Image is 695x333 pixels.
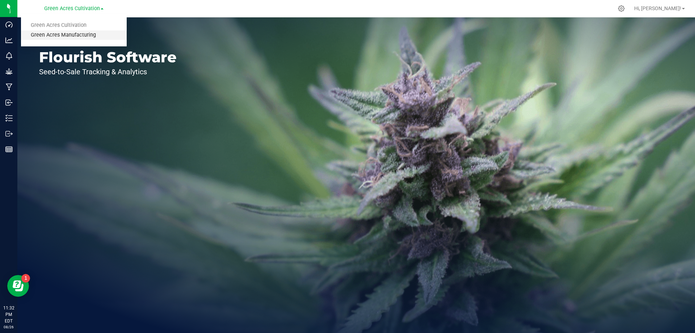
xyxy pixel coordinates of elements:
iframe: Resource center [7,275,29,297]
a: Green Acres Manufacturing [21,30,127,40]
div: Manage settings [617,5,626,12]
span: Green Acres Cultivation [44,5,100,12]
inline-svg: Grow [5,68,13,75]
p: Flourish Software [39,50,177,64]
span: Hi, [PERSON_NAME]! [634,5,681,11]
inline-svg: Reports [5,146,13,153]
inline-svg: Outbound [5,130,13,137]
inline-svg: Inbound [5,99,13,106]
p: 11:32 PM EDT [3,305,14,324]
inline-svg: Inventory [5,115,13,122]
inline-svg: Dashboard [5,21,13,28]
inline-svg: Analytics [5,37,13,44]
p: 08/26 [3,324,14,330]
a: Green Acres Cultivation [21,21,127,30]
inline-svg: Manufacturing [5,83,13,91]
p: Seed-to-Sale Tracking & Analytics [39,68,177,75]
inline-svg: Monitoring [5,52,13,59]
iframe: Resource center unread badge [21,274,30,283]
